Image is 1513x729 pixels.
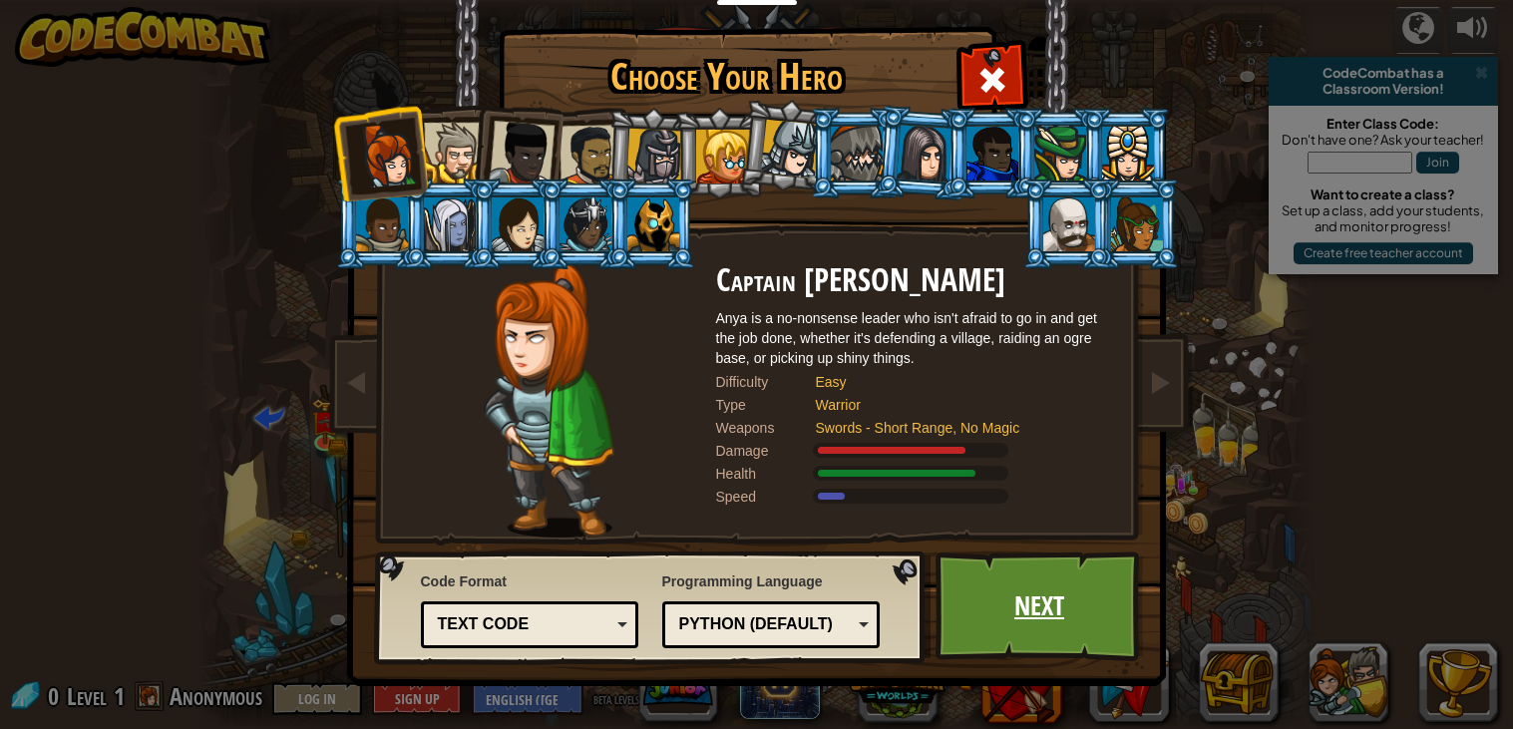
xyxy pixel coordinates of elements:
li: Gordon the Stalwart [946,108,1035,198]
div: Speed [716,487,816,507]
li: Senick Steelclaw [810,108,900,198]
div: Text code [438,613,610,636]
h1: Choose Your Hero [503,56,951,98]
div: Swords - Short Range, No Magic [816,418,1095,438]
li: Amara Arrowhead [603,106,698,201]
li: Arryn Stonewall [335,179,425,269]
div: Damage [716,441,816,461]
div: Difficulty [716,372,816,392]
div: Health [716,464,816,484]
li: Miss Hushbaum [674,108,764,198]
span: Code Format [421,571,639,591]
div: Deals 120% of listed Warrior weapon damage. [716,441,1115,461]
div: Easy [816,372,1095,392]
img: language-selector-background.png [374,551,931,665]
li: Naria of the Leaf [1013,108,1103,198]
div: Type [716,395,816,415]
a: Next [936,551,1144,661]
li: Hattori Hanzō [737,96,836,195]
span: Programming Language [662,571,881,591]
li: Usara Master Wizard [539,179,628,269]
li: Zana Woodheart [1090,179,1180,269]
li: Ritic the Cold [606,179,696,269]
div: Warrior [816,395,1095,415]
li: Pender Spellbane [1081,108,1171,198]
div: Anya is a no-nonsense leader who isn't afraid to go in and get the job done, whether it's defendi... [716,308,1115,368]
li: Alejandro the Duelist [538,107,629,199]
div: Python (Default) [679,613,852,636]
li: Lady Ida Justheart [467,101,565,198]
img: captain-pose.png [484,263,614,538]
li: Nalfar Cryptor [403,179,493,269]
div: Moves at 6 meters per second. [716,487,1115,507]
div: Gains 140% of listed Warrior armor health. [716,464,1115,484]
h2: Captain [PERSON_NAME] [716,263,1115,298]
div: Weapons [716,418,816,438]
li: Sir Tharin Thunderfist [403,105,493,195]
li: Captain Anya Weston [331,104,429,201]
li: Okar Stompfoot [1022,179,1112,269]
li: Illia Shieldsmith [471,179,561,269]
li: Omarn Brewstone [874,105,969,201]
